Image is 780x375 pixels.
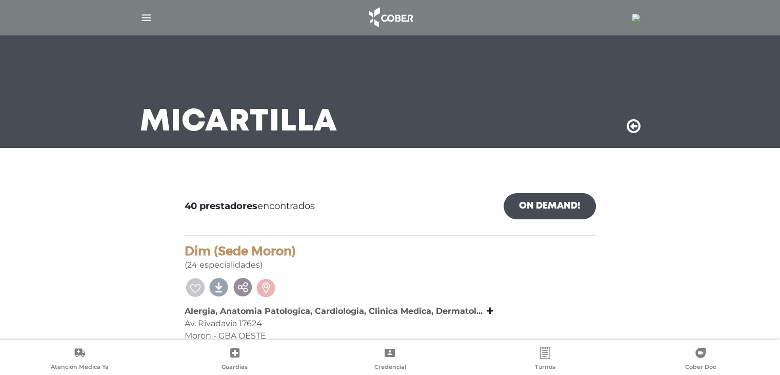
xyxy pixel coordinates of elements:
[185,306,483,316] b: Alergia, Anatomia Patologica, Cardiologia, Clinica Medica, Dermatol...
[374,363,406,372] span: Credencial
[157,347,313,373] a: Guardias
[535,363,555,372] span: Turnos
[632,14,640,22] img: 7294
[185,244,596,259] h4: Dim (Sede Moron)
[222,363,248,372] span: Guardias
[51,363,109,372] span: Atención Médica Ya
[140,109,337,136] h3: Mi Cartilla
[623,347,778,373] a: Cober Doc
[185,200,257,212] b: 40 prestadores
[504,193,596,219] a: On Demand!
[2,347,157,373] a: Atención Médica Ya
[312,347,468,373] a: Credencial
[364,5,417,30] img: logo_cober_home-white.png
[185,317,596,330] div: Av. Rivadavia 17624
[685,363,716,372] span: Cober Doc
[185,199,315,213] span: encontrados
[140,11,153,24] img: Cober_menu-lines-white.svg
[185,330,596,342] div: Moron - GBA OESTE
[468,347,623,373] a: Turnos
[185,244,596,271] div: (24 especialidades)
